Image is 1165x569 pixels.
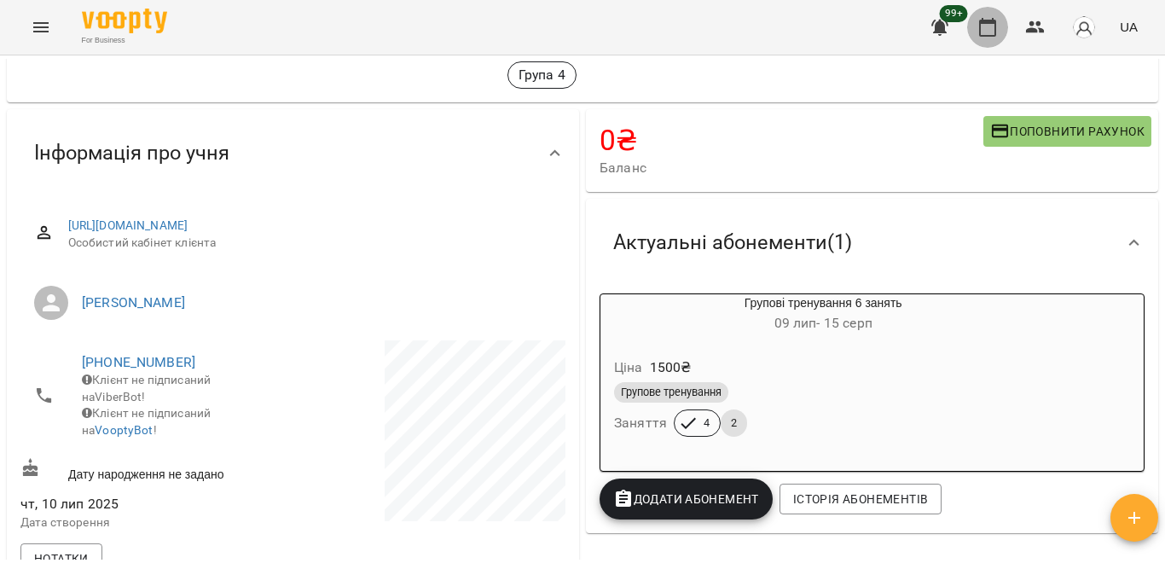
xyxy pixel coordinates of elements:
div: Інформація про учня [7,109,579,197]
img: avatar_s.png [1072,15,1096,39]
span: Нотатки [34,549,89,569]
span: 2 [721,415,747,431]
div: Дату народження не задано [17,455,293,486]
span: Поповнити рахунок [990,121,1145,142]
span: 99+ [940,5,968,22]
a: [PERSON_NAME] [82,294,185,311]
a: VooptyBot [95,423,153,437]
span: For Business [82,35,167,46]
span: Актуальні абонементи ( 1 ) [613,229,852,256]
p: Група 4 [519,65,565,85]
span: 09 лип - 15 серп [774,315,872,331]
p: 1500 ₴ [650,357,692,378]
span: Додати Абонемент [613,489,759,509]
span: Баланс [600,158,983,178]
span: Інформація про учня [34,140,229,166]
h4: 0 ₴ [600,123,983,158]
div: Групові тренування 6 занять [600,294,1046,335]
span: Особистий кабінет клієнта [68,235,552,252]
span: чт, 10 лип 2025 [20,494,290,514]
button: Поповнити рахунок [983,116,1151,147]
button: Додати Абонемент [600,479,773,520]
img: Voopty Logo [82,9,167,33]
span: 4 [693,415,720,431]
button: Історія абонементів [780,484,942,514]
a: [URL][DOMAIN_NAME] [68,218,188,232]
span: Клієнт не підписаний на ViberBot! [82,373,211,404]
div: Група 4 [507,61,577,89]
h6: Заняття [614,411,667,435]
button: Групові тренування 6 занять09 лип- 15 серпЦіна1500₴Групове тренуванняЗаняття42 [600,294,1046,457]
span: Клієнт не підписаний на ! [82,406,211,437]
p: Дата створення [20,514,290,531]
div: Актуальні абонементи(1) [586,199,1158,287]
h6: Ціна [614,356,643,380]
a: [PHONE_NUMBER] [82,354,195,370]
span: Групове тренування [614,385,728,400]
button: UA [1113,11,1145,43]
button: Menu [20,7,61,48]
span: UA [1120,18,1138,36]
span: Історія абонементів [793,489,928,509]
